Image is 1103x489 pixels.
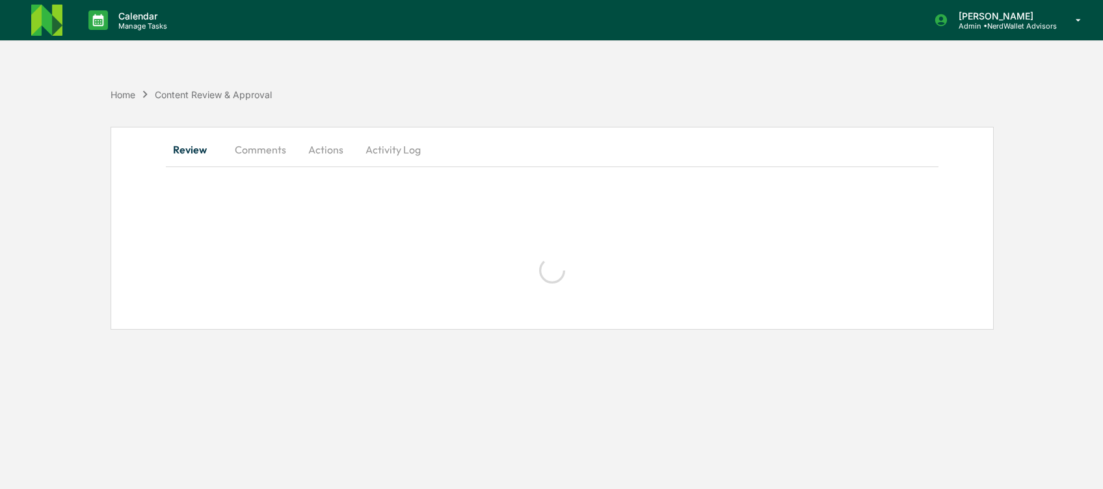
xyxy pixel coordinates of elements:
p: Calendar [108,10,174,21]
div: Content Review & Approval [155,89,272,100]
button: Comments [224,134,297,165]
button: Actions [297,134,355,165]
div: secondary tabs example [166,134,938,165]
button: Activity Log [355,134,431,165]
img: logo [31,5,62,36]
p: Admin • NerdWallet Advisors [948,21,1057,31]
p: [PERSON_NAME] [948,10,1057,21]
button: Review [166,134,224,165]
p: Manage Tasks [108,21,174,31]
div: Home [111,89,135,100]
